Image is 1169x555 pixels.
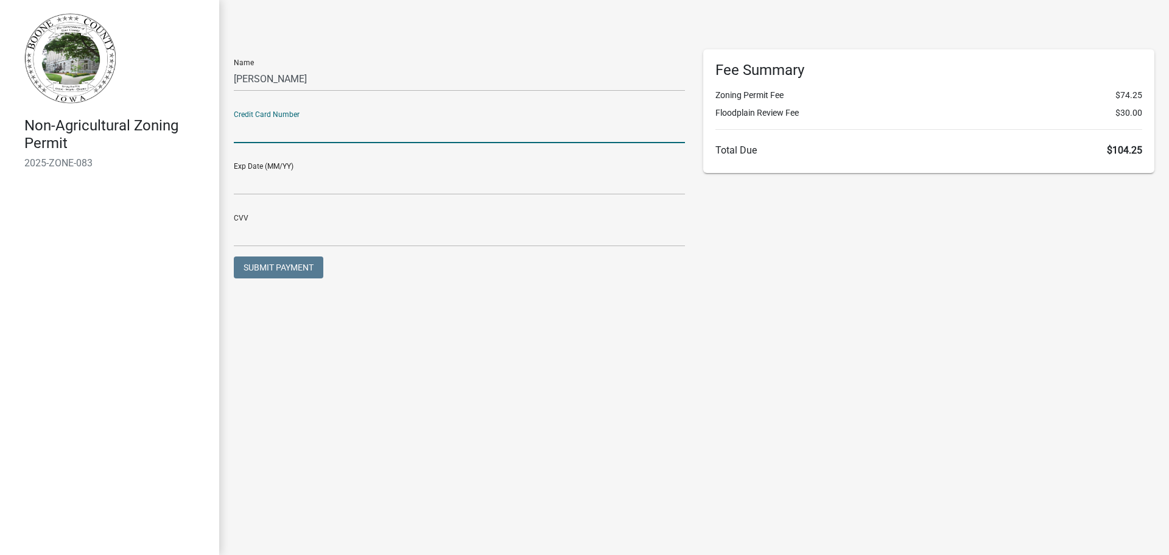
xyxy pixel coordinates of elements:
h6: 2025-ZONE-083 [24,157,209,169]
h6: Fee Summary [715,62,1142,79]
span: $104.25 [1107,144,1142,156]
h6: Total Due [715,144,1142,156]
h4: Non-Agricultural Zoning Permit [24,117,209,152]
img: Boone County, Iowa [24,13,117,104]
span: $74.25 [1115,89,1142,102]
button: Submit Payment [234,256,323,278]
span: $30.00 [1115,107,1142,119]
li: Zoning Permit Fee [715,89,1142,102]
li: Floodplain Review Fee [715,107,1142,119]
span: Submit Payment [244,263,314,272]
